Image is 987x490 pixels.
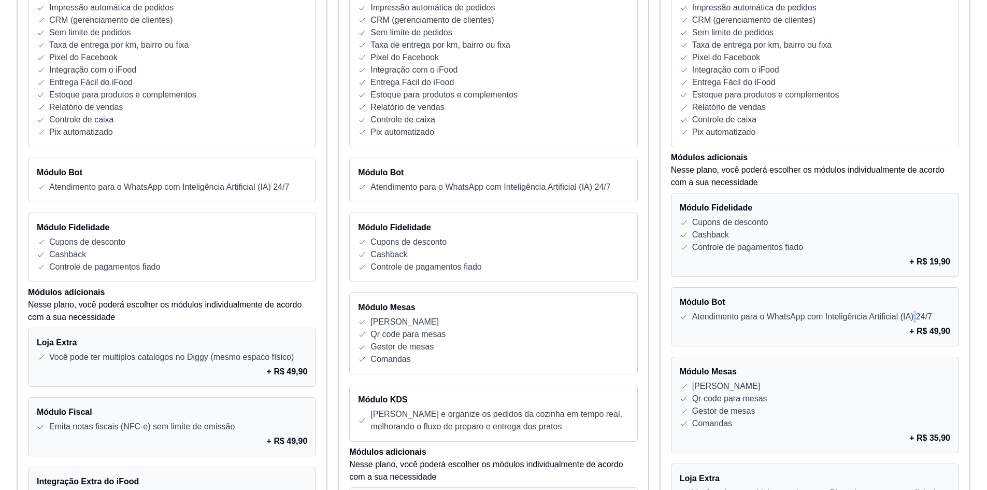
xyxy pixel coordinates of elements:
h4: Módulo Mesas [358,301,628,314]
p: Impressão automática de pedidos [49,2,174,14]
p: Cashback [692,229,729,241]
p: Controle de pagamentos fiado [692,241,803,254]
p: Sem limite de pedidos [49,26,131,39]
h4: Módulo Bot [680,296,950,309]
p: Sem limite de pedidos [370,26,452,39]
h4: Módulo Fidelidade [37,221,307,234]
p: Relatório de vendas [49,101,123,114]
p: Integração com o iFood [692,64,779,76]
p: Atendimento para o WhatsApp com Inteligência Artificial (IA) 24/7 [370,181,610,193]
p: Qr code para mesas [692,393,767,405]
p: Pixel do Facebook [692,51,761,64]
h4: Módulo Mesas [680,366,950,378]
p: CRM (gerenciamento de clientes) [49,14,173,26]
p: Entrega Fácil do iFood [370,76,454,89]
p: Você pode ter multiplos catalogos no Diggy (mesmo espaco físico) [49,351,294,363]
p: Pix automatizado [49,126,113,138]
p: CRM (gerenciamento de clientes) [370,14,494,26]
p: Entrega Fácil do iFood [692,76,776,89]
p: Controle de caixa [692,114,757,126]
h4: Módulo Bot [37,166,307,179]
p: Estoque para produtos e complementos [370,89,518,101]
h4: Loja Extra [680,472,950,485]
p: + R$ 49,90 [267,435,308,447]
p: Cashback [49,248,86,261]
p: Estoque para produtos e complementos [692,89,839,101]
p: Entrega Fácil do iFood [49,76,133,89]
p: [PERSON_NAME] e organize os pedidos da cozinha em tempo real, melhorando o fluxo de preparo e ent... [370,408,628,433]
p: Cupons de desconto [692,216,768,229]
p: Impressão automática de pedidos [370,2,495,14]
p: Pix automatizado [692,126,756,138]
p: Comandas [370,353,410,366]
h4: Módulos adicionais [28,286,316,299]
h4: Módulo Bot [358,166,628,179]
p: Impressão automática de pedidos [692,2,817,14]
h4: Módulo Fidelidade [680,202,950,214]
p: Taxa de entrega por km, bairro ou fixa [49,39,189,51]
p: Atendimento para o WhatsApp com Inteligência Artificial (IA) 24/7 [692,311,932,323]
p: Nesse plano, você poderá escolher os módulos individualmente de acordo com a sua necessidade [671,164,959,189]
p: Emita notas fiscais (NFC-e) sem limite de emissão [49,421,235,433]
p: + R$ 35,90 [909,432,950,444]
p: Gestor de mesas [692,405,755,417]
p: [PERSON_NAME] [692,380,761,393]
p: Sem limite de pedidos [692,26,774,39]
p: Nesse plano, você poderá escolher os módulos individualmente de acordo com a sua necessidade [28,299,316,324]
p: Pixel do Facebook [49,51,118,64]
p: + R$ 49,90 [267,366,308,378]
h4: Módulo KDS [358,394,628,406]
h4: Loja Extra [37,337,307,349]
p: Qr code para mesas [370,328,446,341]
p: Controle de pagamentos fiado [49,261,160,273]
p: Relatório de vendas [692,101,766,114]
p: Pix automatizado [370,126,434,138]
p: Pixel do Facebook [370,51,439,64]
h4: Módulo Fidelidade [358,221,628,234]
h4: Integração Extra do iFood [37,475,307,488]
p: Atendimento para o WhatsApp com Inteligência Artificial (IA) 24/7 [49,181,289,193]
p: Controle de pagamentos fiado [370,261,481,273]
p: Taxa de entrega por km, bairro ou fixa [370,39,510,51]
p: Integração com o iFood [370,64,457,76]
p: Controle de caixa [49,114,114,126]
p: Gestor de mesas [370,341,434,353]
p: + R$ 19,90 [909,256,950,268]
p: Nesse plano, você poderá escolher os módulos individualmente de acordo com a sua necessidade [349,458,637,483]
p: Cupons de desconto [370,236,447,248]
p: Cupons de desconto [49,236,125,248]
p: [PERSON_NAME] [370,316,439,328]
h4: Módulos adicionais [671,151,959,164]
p: CRM (gerenciamento de clientes) [692,14,816,26]
p: Cashback [370,248,407,261]
p: Integração com o iFood [49,64,136,76]
p: Comandas [692,417,732,430]
p: Taxa de entrega por km, bairro ou fixa [692,39,832,51]
h4: Módulo Fiscal [37,406,307,418]
p: Estoque para produtos e complementos [49,89,196,101]
p: Controle de caixa [370,114,435,126]
p: + R$ 49,90 [909,325,950,338]
p: Relatório de vendas [370,101,444,114]
h4: Módulos adicionais [349,446,637,458]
